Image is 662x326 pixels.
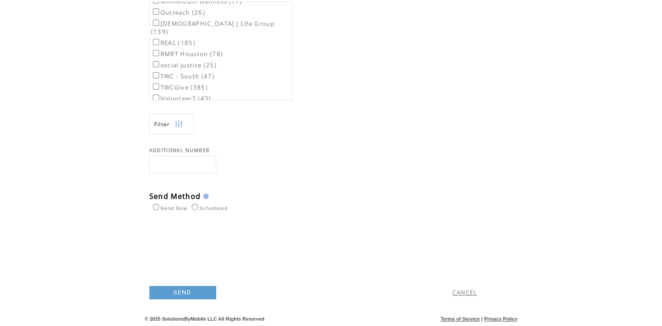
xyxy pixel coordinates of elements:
[149,114,194,134] a: Filter
[154,120,170,128] span: Show filters
[151,39,195,47] label: REAL (185)
[151,206,188,211] label: Send Now
[153,204,159,210] input: Send Now
[151,83,208,91] label: TWCGive (385)
[151,72,214,80] label: TWC - South (47)
[153,50,159,56] input: RMRT Houston (78)
[201,194,209,199] img: help.gif
[151,95,211,103] label: Volunteer2 (43)
[192,204,198,210] input: Scheduled
[151,50,223,58] label: RMRT Houston (78)
[149,147,210,153] span: ADDITIONAL NUMBER
[153,95,159,101] input: Volunteer2 (43)
[153,83,159,90] input: TWCGive (385)
[145,316,265,322] span: © 2025 SolutionsByMobile LLC All Rights Reserved
[481,316,482,322] span: |
[175,114,183,134] img: filters.png
[151,8,205,17] label: Outreach (26)
[484,316,518,322] a: Privacy Policy
[151,20,275,36] label: [DEMOGRAPHIC_DATA] J Life Group (139)
[153,39,159,45] input: REAL (185)
[153,61,159,67] input: social justice (25)
[153,72,159,78] input: TWC - South (47)
[440,316,480,322] a: Terms of Service
[189,206,228,211] label: Scheduled
[149,286,216,299] a: SEND
[149,191,201,201] span: Send Method
[153,20,159,26] input: [DEMOGRAPHIC_DATA] J Life Group (139)
[151,61,217,69] label: social justice (25)
[452,289,477,297] a: CANCEL
[153,8,159,15] input: Outreach (26)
